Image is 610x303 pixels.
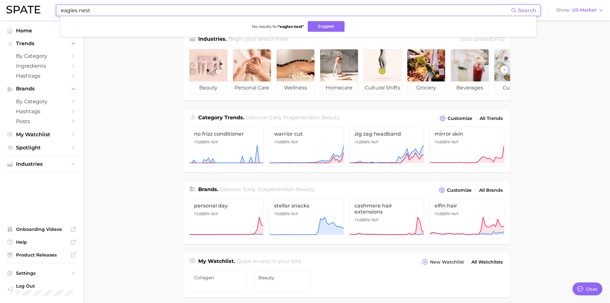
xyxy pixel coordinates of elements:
[5,268,78,278] a: Settings
[16,41,67,46] span: Trends
[296,186,314,192] span: beauty
[350,127,424,166] a: zig zag headband>1,000% YoY
[451,49,489,95] a: beverages
[5,84,78,94] button: Brands
[437,186,473,195] button: Customize
[5,26,78,36] a: Home
[194,131,259,137] span: no frizz conditioner
[277,81,314,94] span: wellness
[371,217,378,223] span: YoY
[371,139,378,145] span: YoY
[269,198,344,238] a: stellar snacks>1,000% YoY
[258,275,306,280] span: Beauty
[211,139,218,145] span: YoY
[477,186,504,195] a: All Brands
[5,51,78,61] a: by Category
[194,203,259,209] span: personal day
[16,53,67,59] span: by Category
[233,81,271,94] span: personal care
[354,217,370,222] span: >1,000%
[5,250,78,260] a: Product Releases
[276,49,315,95] a: wellness
[321,114,339,121] span: beauty
[228,35,289,44] h2: Begin your search here.
[350,198,424,238] a: cashmere hair extensions>1,000% YoY
[16,86,67,92] span: Brands
[269,127,344,166] a: warrior cut>1,000% YoY
[16,98,67,105] span: by Category
[16,161,67,167] span: Industries
[198,257,235,266] h1: My Watchlist.
[194,275,241,280] span: Collagen
[189,270,246,291] a: Collagen
[438,114,474,123] button: Customize
[16,270,67,276] span: Settings
[16,252,67,258] span: Product Releases
[189,198,264,238] a: personal day>1,000% YoY
[220,186,315,192] span: Discover Early Stage brands in .
[16,108,67,114] span: Hashtags
[479,188,503,193] span: All Brands
[5,237,78,247] a: Help
[480,116,503,121] span: All Trends
[320,49,358,95] a: homecare
[471,259,503,265] span: All Watchlists
[430,259,464,265] span: New Watchlist
[435,211,450,216] span: >1,000%
[16,73,67,79] span: Hashtags
[451,81,489,94] span: beverages
[5,106,78,116] a: Hashtags
[16,283,73,289] span: Log Out
[435,203,500,209] span: elfin hair
[194,139,210,144] span: >1,000%
[572,8,597,12] span: US Market
[237,257,302,266] h2: Quick access to your lists.
[5,224,78,234] a: Onboarding Videos
[363,49,402,95] a: cultural shifts
[447,188,472,193] span: Customize
[494,81,532,94] span: culinary
[291,211,298,216] span: YoY
[254,270,311,291] a: Beauty
[198,114,244,121] span: Category Trends .
[252,24,304,29] span: No results for
[278,24,304,29] strong: " eagles nest "
[16,145,67,151] span: Spotlight
[5,97,78,106] a: by Category
[407,49,445,95] a: grocery
[16,28,67,34] span: Home
[364,81,402,94] span: cultural shifts
[308,21,345,32] button: Suggest
[198,186,218,192] span: Brands .
[60,5,511,16] input: Search here for a brand, industry, or ingredient
[16,131,67,138] span: My Watchlist
[274,211,290,216] span: >1,000%
[5,61,78,71] a: Ingredients
[470,258,504,266] a: All Watchlists
[354,203,419,215] span: cashmere hair extensions
[16,63,67,69] span: Ingredients
[435,131,500,137] span: mirror skin
[430,198,504,238] a: elfin hair>1,000% YoY
[6,6,40,13] img: SPATE
[354,131,419,137] span: zig zag headband
[448,116,472,121] span: Customize
[320,81,358,94] span: homecare
[274,203,339,209] span: stellar snacks
[194,211,210,216] span: >1,000%
[233,49,271,95] a: personal care
[291,139,298,145] span: YoY
[189,127,264,166] a: no frizz conditioner>1,000% YoY
[5,281,78,298] a: Log out. Currently logged in with e-mail raj@netrush.com.
[354,139,370,144] span: >1,000%
[190,81,227,94] span: beauty
[5,159,78,169] button: Industries
[198,35,227,44] h1: Industries.
[500,65,508,74] button: Scroll Right
[189,49,228,95] a: beauty
[451,139,459,145] span: YoY
[5,71,78,81] a: Hashtags
[5,130,78,139] a: My Watchlist
[555,6,605,14] button: ShowUS Market
[451,211,459,216] span: YoY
